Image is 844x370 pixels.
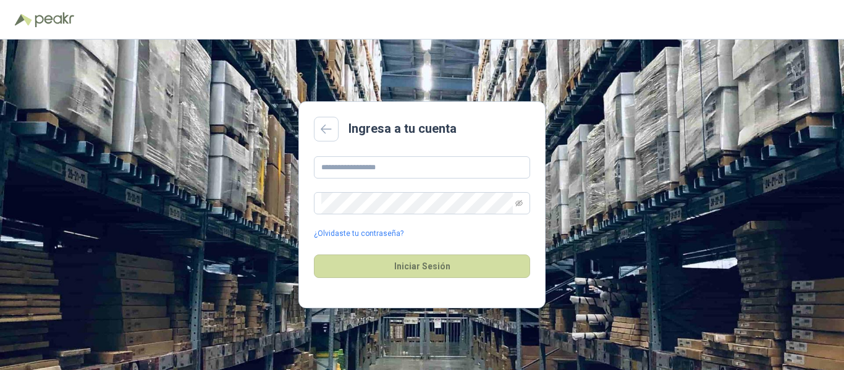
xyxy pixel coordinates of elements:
a: ¿Olvidaste tu contraseña? [314,228,403,240]
h2: Ingresa a tu cuenta [348,119,457,138]
button: Iniciar Sesión [314,254,530,278]
span: eye-invisible [515,200,523,207]
img: Logo [15,14,32,26]
img: Peakr [35,12,74,27]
